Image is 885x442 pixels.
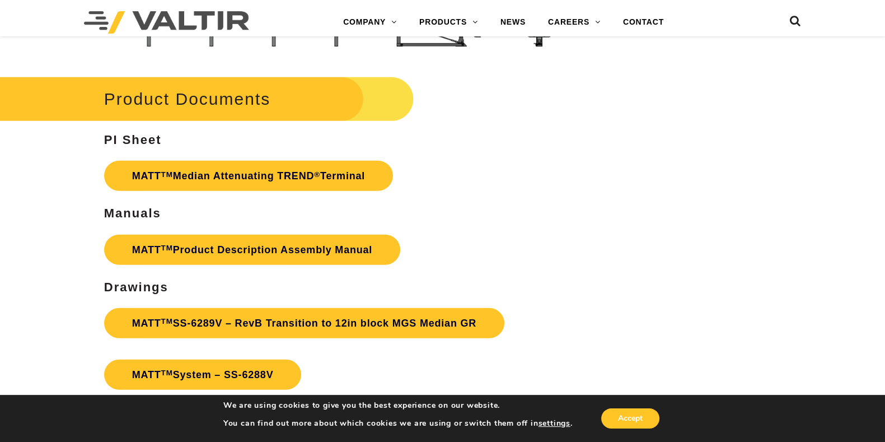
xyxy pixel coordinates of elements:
[104,280,168,294] strong: Drawings
[408,11,489,34] a: PRODUCTS
[332,11,408,34] a: COMPANY
[104,235,400,265] a: MATTTMProduct Description Assembly Manual
[161,244,173,252] sup: TM
[104,360,302,390] a: MATTTMSystem – SS-6288V
[223,418,573,429] p: You can find out more about which cookies we are using or switch them off in .
[537,11,612,34] a: CAREERS
[612,11,675,34] a: CONTACT
[161,170,173,179] sup: TM
[314,170,320,179] sup: ®
[161,369,173,377] sup: TM
[489,11,537,34] a: NEWS
[601,408,659,429] button: Accept
[104,308,504,338] a: MATTTMSS-6289V – RevB Transition to 12in block MGS Median GR
[104,161,393,191] a: MATTTMMedian Attenuating TREND®Terminal
[84,11,249,34] img: Valtir
[539,418,570,429] button: settings
[161,317,173,325] sup: TM
[104,206,161,220] strong: Manuals
[104,133,162,147] strong: PI Sheet
[223,401,573,411] p: We are using cookies to give you the best experience on our website.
